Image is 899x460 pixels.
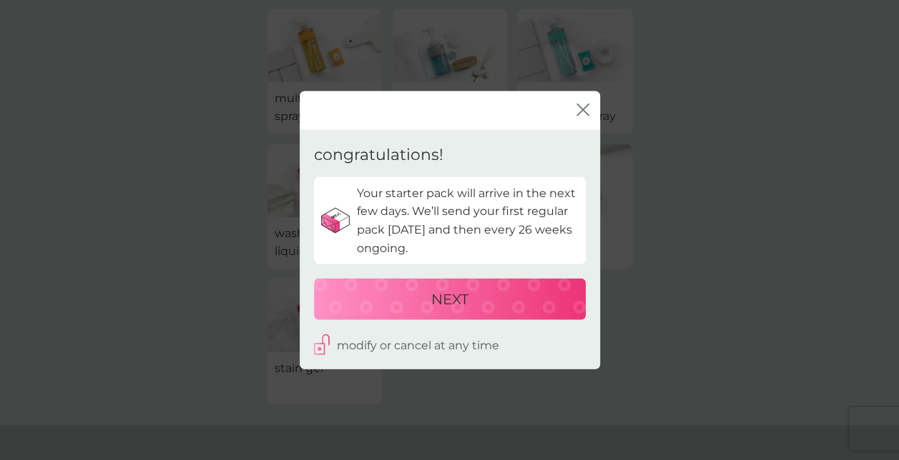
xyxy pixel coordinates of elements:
[357,184,579,256] p: Your starter pack will arrive in the next few days. We’ll send your first regular pack [DATE] and...
[337,336,499,355] p: modify or cancel at any time
[314,144,443,166] p: congratulations!
[576,103,589,118] button: close
[431,288,468,311] p: NEXT
[314,279,586,320] button: NEXT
